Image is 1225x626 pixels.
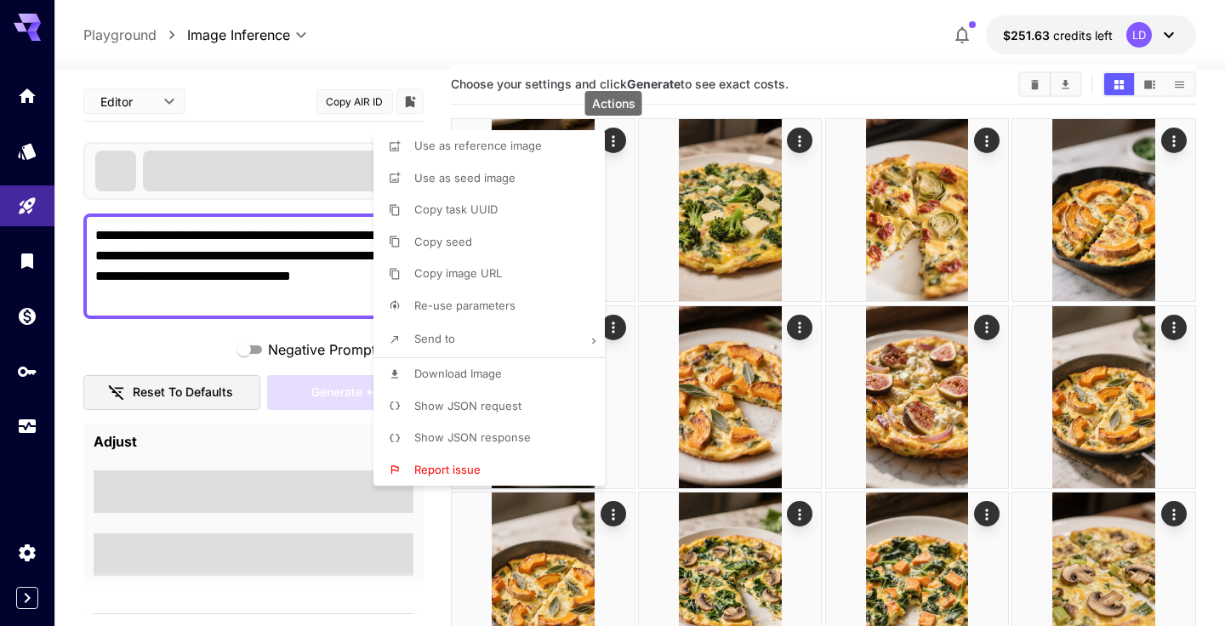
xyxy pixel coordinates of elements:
span: Use as reference image [414,139,542,152]
span: Copy image URL [414,266,502,280]
div: Actions [585,91,642,116]
span: Report issue [414,463,481,476]
span: Show JSON request [414,399,521,413]
span: Show JSON response [414,430,531,444]
span: Re-use parameters [414,299,516,312]
span: Send to [414,332,455,345]
span: Use as seed image [414,171,516,185]
span: Download Image [414,367,502,380]
span: Copy task UUID [414,202,498,216]
span: Copy seed [414,235,472,248]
